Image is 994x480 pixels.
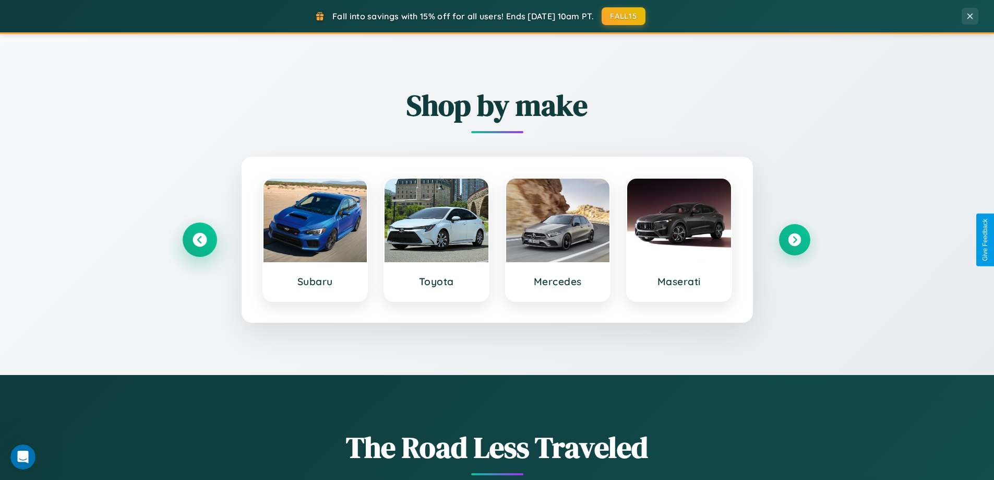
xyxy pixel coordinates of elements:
div: Give Feedback [981,219,989,261]
h3: Maserati [638,275,721,288]
h1: The Road Less Traveled [184,427,810,467]
span: Fall into savings with 15% off for all users! Ends [DATE] 10am PT. [332,11,594,21]
button: FALL15 [602,7,645,25]
h3: Toyota [395,275,478,288]
h2: Shop by make [184,85,810,125]
h3: Subaru [274,275,357,288]
h3: Mercedes [517,275,600,288]
iframe: Intercom live chat [10,444,35,470]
